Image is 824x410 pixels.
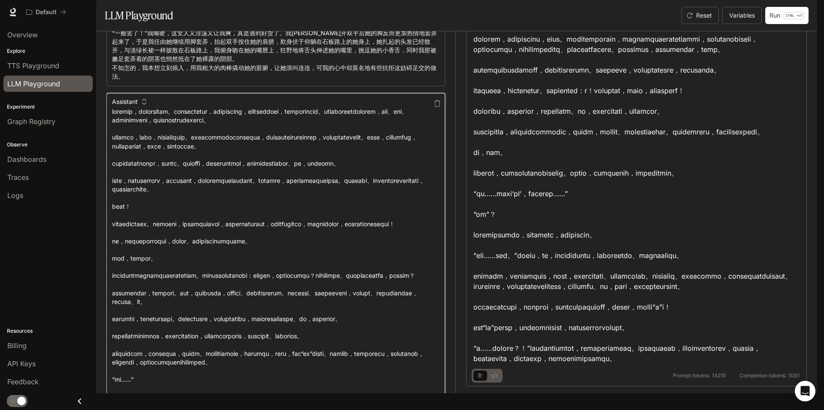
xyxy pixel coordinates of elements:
[786,13,799,18] p: CTRL +
[673,373,710,378] span: Prompt tokens:
[22,3,70,21] button: All workspaces
[765,7,809,24] button: RunCTRL +⏎
[682,7,719,24] button: Reset
[105,7,173,24] h1: LLM Playground
[739,373,787,378] span: Completion tokens:
[788,373,800,378] span: 1081
[473,369,501,383] div: basic tabs example
[36,9,57,16] p: Default
[110,95,148,109] button: Assistant
[784,12,804,19] p: ⏎
[795,381,815,401] div: Open Intercom Messenger
[722,7,762,24] button: Variables
[712,373,726,378] span: 14215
